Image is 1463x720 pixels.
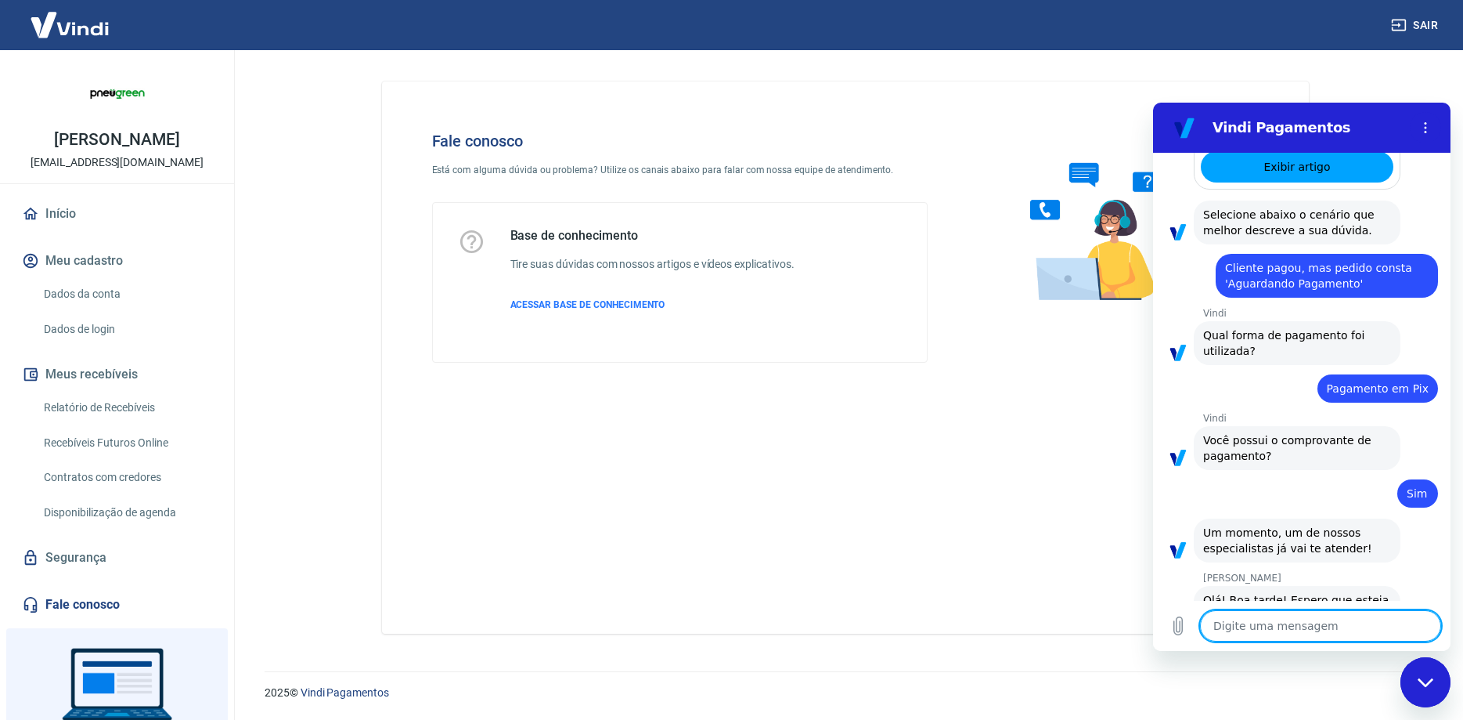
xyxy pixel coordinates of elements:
[1400,657,1450,707] iframe: Botão para abrir a janela de mensagens, conversa em andamento
[54,132,179,148] p: [PERSON_NAME]
[38,427,215,459] a: Recebíveis Futuros Online
[9,508,41,539] button: Carregar arquivo
[432,132,928,150] h4: Fale conosco
[999,107,1237,316] img: Fale conosco
[19,1,121,49] img: Vindi
[38,497,215,529] a: Disponibilização de agenda
[31,154,204,171] p: [EMAIL_ADDRESS][DOMAIN_NAME]
[265,685,1425,701] p: 2025 ©
[510,298,795,312] a: ACESSAR BASE DE CONHECIMENTO
[50,490,238,615] div: Olá! Boa tarde! Espero que esteja bem 😊 Meu nome é [PERSON_NAME], e vou seguir com o seu atendime...
[301,686,389,699] a: Vindi Pagamentos
[510,256,795,273] h6: Tire suas dúvidas com nossos artigos e vídeos explicativos.
[19,357,215,392] button: Meus recebíveis
[510,299,665,310] span: ACESSAR BASE DE CONHECIMENTO
[1388,11,1444,40] button: Sair
[38,461,215,494] a: Contratos com credores
[19,588,215,622] a: Fale conosco
[86,63,149,125] img: 36b89f49-da00-4180-b331-94a16d7a18d9.jpeg
[1153,103,1450,651] iframe: Janela de mensagens
[19,244,215,278] button: Meu cadastro
[510,228,795,244] h5: Base de conhecimento
[19,541,215,575] a: Segurança
[38,278,215,310] a: Dados da conta
[19,197,215,231] a: Início
[38,392,215,424] a: Relatório de Recebíveis
[38,313,215,346] a: Dados de login
[432,163,928,177] p: Está com alguma dúvida ou problema? Utilize os canais abaixo para falar com nossa equipe de atend...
